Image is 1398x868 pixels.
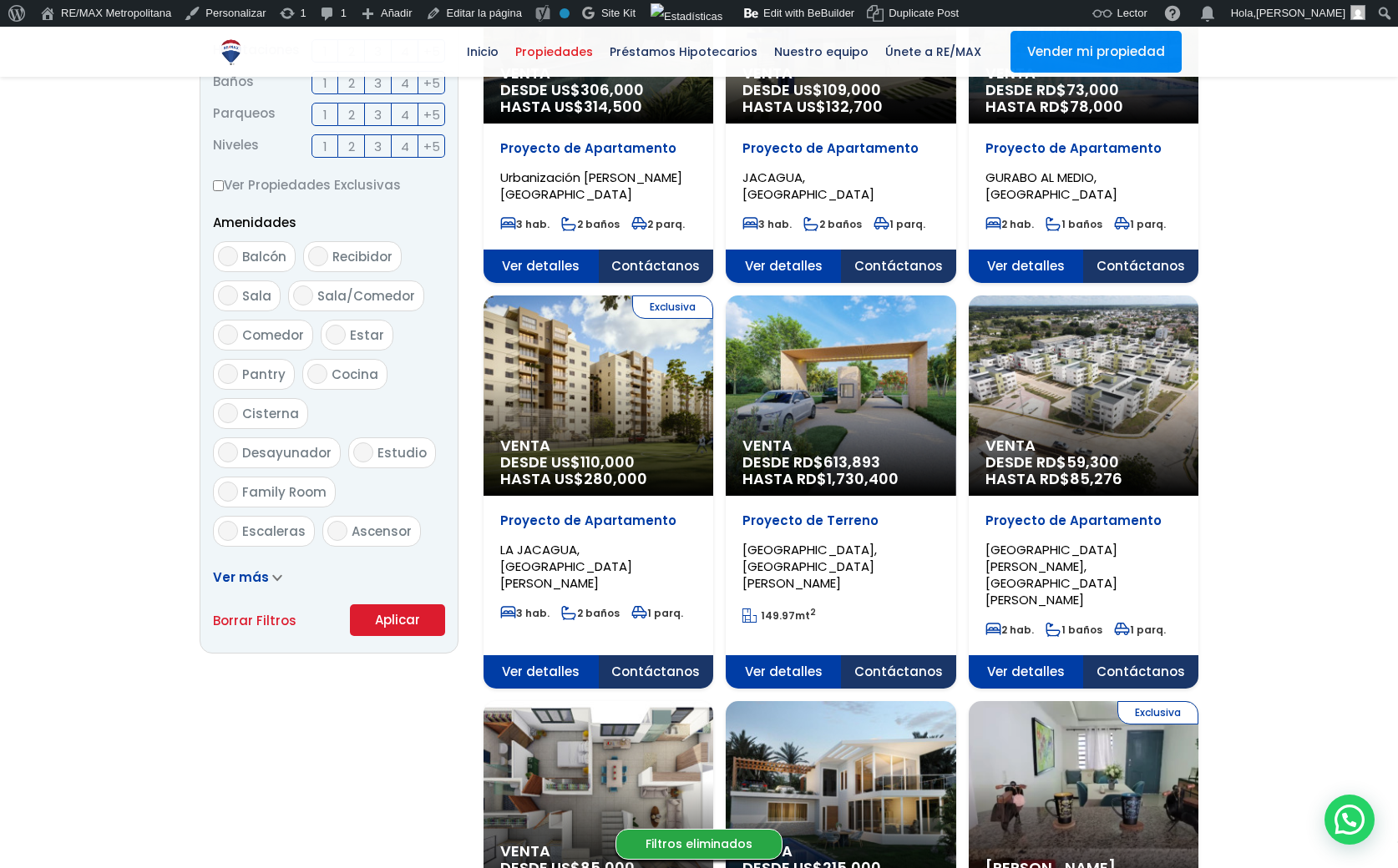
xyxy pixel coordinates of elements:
span: DESDE US$ [500,454,696,487]
span: 2 hab. [985,217,1034,231]
span: 1 parq. [874,217,925,231]
span: Parqueos [213,103,276,126]
span: +5 [423,104,440,125]
span: 1 parq. [1114,623,1166,637]
span: HASTA US$ [500,98,696,115]
span: Venta [742,843,939,860]
a: Préstamos Hipotecarios [601,27,766,77]
span: Ver detalles [726,655,841,689]
span: Venta [742,437,939,454]
a: Borrar Filtros [213,610,296,631]
button: Aplicar [350,604,445,636]
img: Visitas de 48 horas. Haz clic para ver más estadísticas del sitio. [651,3,722,30]
span: Niveles [213,134,259,158]
a: Únete a RE/MAX [877,27,990,77]
span: Exclusiva [1117,701,1198,724]
span: 1 [323,136,327,157]
span: 1 [323,73,327,93]
span: 2 [348,136,355,157]
input: Cocina [307,364,327,384]
sup: 2 [810,606,816,618]
img: Logo de REMAX [216,38,246,67]
span: Ver detalles [484,250,599,283]
span: HASTA RD$ [742,471,939,487]
span: Ver detalles [969,655,1084,689]
span: 2 hab. [985,623,1034,637]
span: 109,000 [823,79,881,100]
input: Family Room [218,482,238,502]
span: HASTA RD$ [985,471,1182,487]
p: Proyecto de Apartamento [500,512,696,529]
p: Proyecto de Apartamento [500,140,696,157]
span: Ver detalles [726,250,841,283]
span: Balcón [242,248,286,265]
span: Comedor [242,326,304,344]
span: Urbanización [PERSON_NAME][GEOGRAPHIC_DATA] [500,169,682,203]
span: 2 parq. [631,217,685,231]
span: 3 [374,73,382,93]
span: HASTA US$ [500,471,696,487]
span: 2 [348,73,355,93]
span: Nuestro equipo [766,39,877,64]
span: 78,000 [1070,96,1123,117]
span: 1 [323,104,327,125]
span: 2 baños [561,217,620,231]
p: Proyecto de Apartamento [985,512,1182,529]
p: Proyecto de Apartamento [985,140,1182,157]
span: 1,730,400 [827,468,899,489]
span: 3 hab. [742,217,792,231]
input: Estudio [353,442,373,462]
span: 2 baños [803,217,862,231]
span: Ver detalles [484,655,599,689]
span: +5 [423,136,440,157]
span: GURABO AL MEDIO, [GEOGRAPHIC_DATA] [985,169,1117,203]
span: 59,300 [1066,452,1119,472]
span: Ver detalles [969,250,1084,283]
span: Cisterna [242,405,299,422]
span: Venta [500,843,696,860]
span: Sala/Comedor [317,287,415,305]
span: [GEOGRAPHIC_DATA][PERSON_NAME], [GEOGRAPHIC_DATA][PERSON_NAME] [985,541,1117,608]
p: Proyecto de Terreno [742,512,939,529]
span: Préstamos Hipotecarios [601,39,766,64]
span: Contáctanos [1083,250,1198,283]
span: Estudio [377,444,427,462]
span: Desayunador [242,444,332,462]
a: Nuestro equipo [766,27,877,77]
span: 3 [374,104,382,125]
span: JACAGUA, [GEOGRAPHIC_DATA] [742,169,874,203]
input: Sala/Comedor [293,285,313,305]
a: Propiedades [507,27,601,77]
span: Contáctanos [841,655,956,689]
span: Exclusiva [632,295,713,319]
input: Ascensor [327,521,347,541]
span: 306,000 [580,79,644,100]
a: Venta DESDE RD$613,893 HASTA RD$1,730,400 Proyecto de Terreno [GEOGRAPHIC_DATA], [GEOGRAPHIC_DATA... [726,295,955,689]
p: Proyecto de Apartamento [742,140,939,157]
span: HASTA US$ [742,98,939,115]
span: 132,700 [826,96,883,117]
a: RE/MAX Metropolitana [216,27,246,77]
span: DESDE RD$ [985,454,1182,487]
span: Site Kit [601,7,636,19]
input: Desayunador [218,442,238,462]
input: Balcón [218,246,238,266]
span: [GEOGRAPHIC_DATA], [GEOGRAPHIC_DATA][PERSON_NAME] [742,541,877,592]
input: Cisterna [218,403,238,423]
span: Cocina [332,366,378,383]
span: 1 baños [1046,217,1102,231]
input: Escaleras [218,521,238,541]
span: Contáctanos [1083,655,1198,689]
span: 4 [401,104,409,125]
div: No indexar [560,8,570,18]
input: Ver Propiedades Exclusivas [213,180,224,191]
span: Propiedades [507,39,601,64]
a: Inicio [458,27,507,77]
a: Ver más [213,568,282,586]
input: Pantry [218,364,238,384]
input: Comedor [218,325,238,345]
span: DESDE US$ [742,82,939,115]
p: Amenidades [213,212,445,233]
p: Filtros eliminados [615,829,783,860]
span: Sala [242,287,271,305]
